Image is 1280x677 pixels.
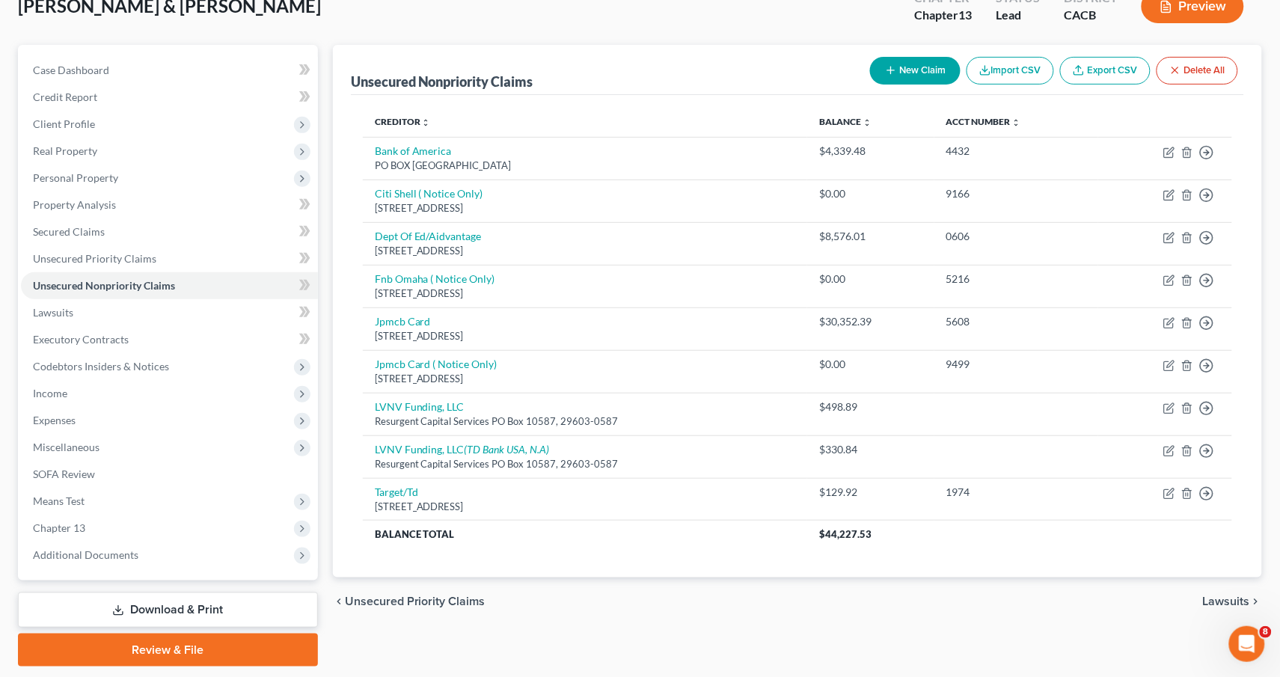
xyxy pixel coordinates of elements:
[819,186,922,201] div: $0.00
[33,414,76,426] span: Expenses
[819,229,922,244] div: $8,576.01
[33,494,85,507] span: Means Test
[21,245,318,272] a: Unsecured Priority Claims
[375,329,795,343] div: [STREET_ADDRESS]
[73,19,186,34] p: The team can also help
[13,459,287,484] textarea: Message…
[819,528,872,540] span: $44,227.53
[21,84,318,111] a: Credit Report
[422,118,431,127] i: unfold_more
[33,198,116,211] span: Property Analysis
[33,360,169,373] span: Codebtors Insiders & Notices
[819,144,922,159] div: $4,339.48
[819,357,922,372] div: $0.00
[870,57,961,85] button: New Claim
[33,64,109,76] span: Case Dashboard
[819,272,922,287] div: $0.00
[1064,7,1118,24] div: CACB
[375,414,795,429] div: Resurgent Capital Services PO Box 10587, 29603-0587
[18,634,318,667] a: Review & File
[33,171,118,184] span: Personal Property
[128,34,287,67] div: NVM I got it thank you!!!c
[914,7,972,24] div: Chapter
[21,192,318,218] a: Property Analysis
[95,490,107,502] button: Start recording
[863,118,872,127] i: unfold_more
[12,429,287,474] div: Emma says…
[946,116,1021,127] a: Acct Number unfold_more
[946,314,1086,329] div: 5608
[24,438,129,453] div: Hi [PERSON_NAME]!
[333,595,345,607] i: chevron_left
[819,314,922,329] div: $30,352.39
[24,167,233,343] div: Hi [PERSON_NAME]! I've been working on a fix for these page breaks and was wondering, does your d...
[257,484,281,508] button: Send a message…
[33,387,67,399] span: Income
[263,6,290,33] div: Close
[12,429,141,462] div: Hi [PERSON_NAME]!
[33,117,95,130] span: Client Profile
[375,230,482,242] a: Dept Of Ed/Aidvantage
[375,315,431,328] a: Jpmcb Card
[1012,118,1021,127] i: unfold_more
[33,91,97,103] span: Credit Report
[12,364,287,384] div: [DATE]
[140,43,275,58] div: NVM I got it thank you!!!c
[946,357,1086,372] div: 9499
[345,595,486,607] span: Unsecured Priority Claims
[23,490,35,502] button: Upload attachment
[1060,57,1151,85] a: Export CSV
[33,144,97,157] span: Real Property
[375,457,795,471] div: Resurgent Capital Services PO Box 10587, 29603-0587
[819,116,872,127] a: Balance unfold_more
[946,186,1086,201] div: 9166
[71,490,83,502] button: Gif picker
[375,272,495,285] a: Fnb Omaha ( Notice Only)
[967,57,1054,85] button: Import CSV
[197,393,275,408] div: Good Morning!
[47,490,59,502] button: Emoji picker
[33,333,129,346] span: Executory Contracts
[958,7,972,22] span: 13
[363,521,807,548] th: Balance Total
[21,218,318,245] a: Secured Claims
[375,358,497,370] a: Jpmcb Card ( Notice Only)
[375,116,431,127] a: Creditor unfold_more
[465,443,550,456] i: (TD Bank USA, N.A)
[33,252,156,265] span: Unsecured Priority Claims
[21,326,318,353] a: Executory Contracts
[234,6,263,34] button: Home
[12,79,245,126] div: Okay, let us know if you need anything else, [PERSON_NAME]. Thanks!
[33,306,73,319] span: Lawsuits
[946,272,1086,287] div: 5216
[12,79,287,138] div: Emma says…
[21,57,318,84] a: Case Dashboard
[21,272,318,299] a: Unsecured Nonpriority Claims
[24,88,233,117] div: Okay, let us know if you need anything else, [PERSON_NAME]. Thanks!
[333,595,486,607] button: chevron_left Unsecured Priority Claims
[186,384,287,417] div: Good Morning!
[1229,626,1265,662] iframe: Intercom live chat
[819,485,922,500] div: $129.92
[819,399,922,414] div: $498.89
[375,144,452,157] a: Bank of America
[43,8,67,32] img: Profile image for Operator
[21,299,318,326] a: Lawsuits
[1250,595,1262,607] i: chevron_right
[12,158,245,352] div: Hi [PERSON_NAME]!I've been working on a fix for these page breaks and was wondering, does your di...
[819,442,922,457] div: $330.84
[375,400,465,413] a: LVNV Funding, LLC
[375,159,795,173] div: PO BOX [GEOGRAPHIC_DATA]
[33,225,105,238] span: Secured Claims
[375,372,795,386] div: [STREET_ADDRESS]
[946,485,1086,500] div: 1974
[375,500,795,514] div: [STREET_ADDRESS]
[33,521,85,534] span: Chapter 13
[33,468,95,480] span: SOFA Review
[33,279,175,292] span: Unsecured Nonpriority Claims
[18,592,318,628] a: Download & Print
[1203,595,1250,607] span: Lawsuits
[33,548,138,561] span: Additional Documents
[1203,595,1262,607] button: Lawsuits chevron_right
[351,73,533,91] div: Unsecured Nonpriority Claims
